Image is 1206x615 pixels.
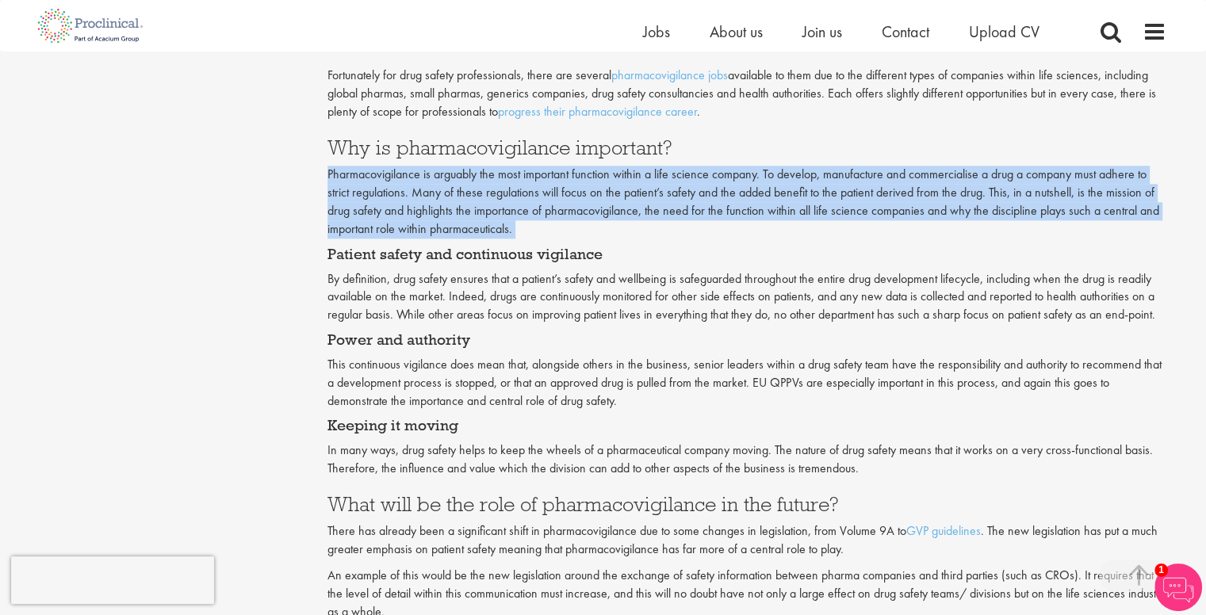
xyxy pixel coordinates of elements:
a: progress their pharmacovigilance career [498,103,697,120]
p: There has already been a significant shift in pharmacovigilance due to some changes in legislatio... [327,522,1166,559]
p: This continuous vigilance does mean that, alongside others in the business, senior leaders within... [327,356,1166,411]
p: Pharmacovigilance is arguably the most important function within a life science company. To devel... [327,166,1166,238]
a: pharmacovigilance jobs [611,67,728,83]
h3: Why is pharmacovigilance important? [327,137,1166,158]
p: By definition, drug safety ensures that a patient’s safety and wellbeing is safeguarded throughou... [327,270,1166,325]
h4: Patient safety and continuous vigilance [327,246,1166,262]
img: Chatbot [1154,563,1202,611]
a: Contact [882,21,929,42]
h3: What will be the role of pharmacovigilance in the future? [327,494,1166,514]
span: 1 [1154,563,1168,577]
p: In many ways, drug safety helps to keep the wheels of a pharmaceutical company moving. The nature... [327,441,1166,478]
a: Upload CV [969,21,1039,42]
p: Fortunately for drug safety professionals, there are several available to them due to the differe... [327,67,1166,121]
h4: Power and authority [327,332,1166,348]
h4: Keeping it moving [327,418,1166,434]
a: About us [710,21,763,42]
a: Join us [802,21,842,42]
a: Jobs [643,21,670,42]
a: GVP guidelines [906,522,981,539]
iframe: reCAPTCHA [11,556,214,604]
